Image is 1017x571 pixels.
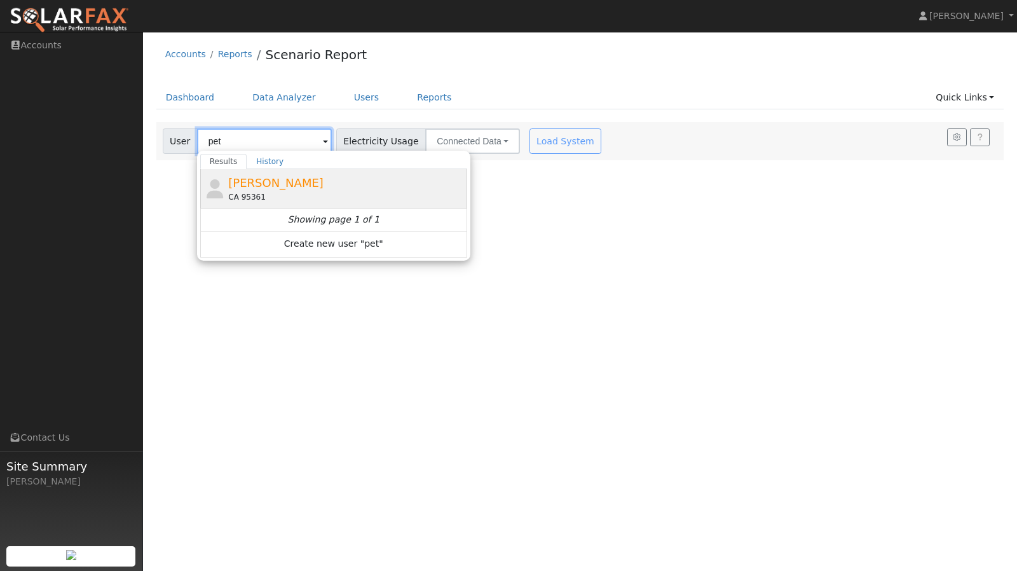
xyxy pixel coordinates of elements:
[926,86,1004,109] a: Quick Links
[165,49,206,59] a: Accounts
[163,128,198,154] span: User
[425,128,520,154] button: Connected Data
[345,86,389,109] a: Users
[265,47,367,62] a: Scenario Report
[156,86,224,109] a: Dashboard
[228,176,324,189] span: [PERSON_NAME]
[6,458,136,475] span: Site Summary
[336,128,426,154] span: Electricity Usage
[228,191,464,203] div: CA 95361
[407,86,461,109] a: Reports
[947,128,967,146] button: Settings
[288,213,379,226] i: Showing page 1 of 1
[929,11,1004,21] span: [PERSON_NAME]
[10,7,129,34] img: SolarFax
[247,154,293,169] a: History
[66,550,76,560] img: retrieve
[218,49,252,59] a: Reports
[200,154,247,169] a: Results
[284,237,383,252] span: Create new user "pet"
[197,128,332,154] input: Select a User
[970,128,990,146] a: Help Link
[6,475,136,488] div: [PERSON_NAME]
[243,86,325,109] a: Data Analyzer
